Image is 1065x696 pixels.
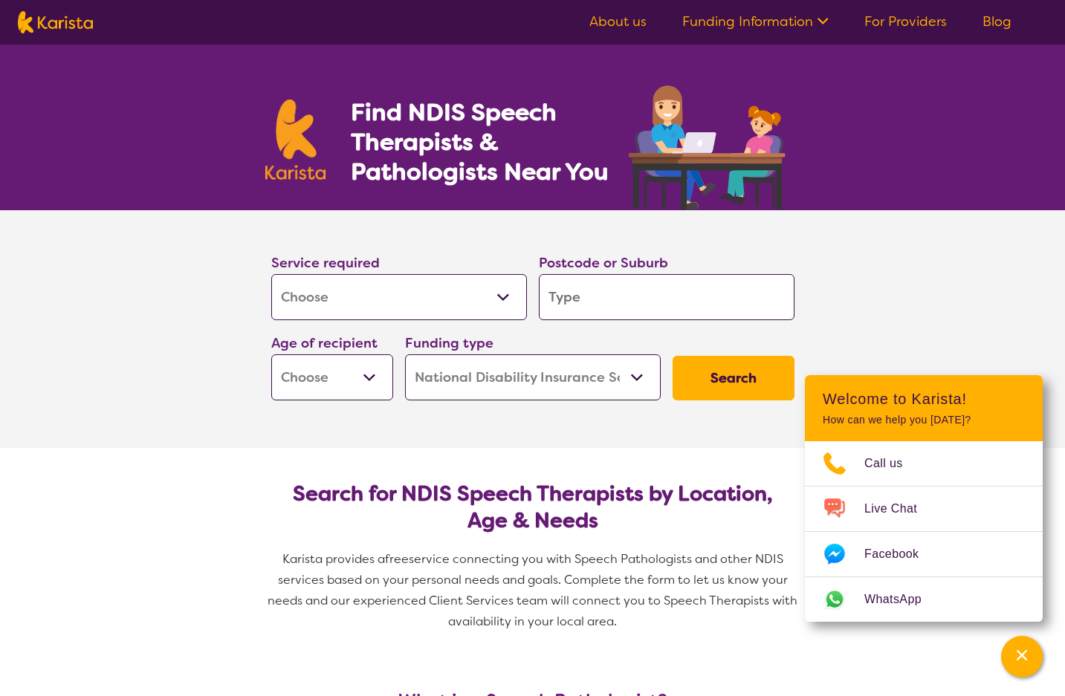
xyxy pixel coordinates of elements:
input: Type [539,274,794,320]
img: speech-therapy [617,80,800,210]
span: Karista provides a [282,551,385,567]
a: Funding Information [682,13,829,30]
ul: Choose channel [805,441,1043,622]
label: Service required [271,254,380,272]
span: WhatsApp [864,588,939,611]
h2: Search for NDIS Speech Therapists by Location, Age & Needs [283,481,783,534]
img: Karista logo [18,11,93,33]
img: Karista logo [265,100,326,180]
span: Live Chat [864,498,935,520]
span: service connecting you with Speech Pathologists and other NDIS services based on your personal ne... [268,551,800,629]
a: About us [589,13,647,30]
span: Facebook [864,543,936,565]
label: Postcode or Suburb [539,254,668,272]
div: Channel Menu [805,375,1043,622]
button: Channel Menu [1001,636,1043,677]
a: Blog [983,13,1011,30]
label: Age of recipient [271,334,378,352]
button: Search [673,356,794,400]
p: How can we help you [DATE]? [823,414,1025,426]
a: Web link opens in a new tab. [805,577,1043,622]
h2: Welcome to Karista! [823,390,1025,408]
a: For Providers [864,13,947,30]
h1: Find NDIS Speech Therapists & Pathologists Near You [351,97,626,186]
span: free [385,551,409,567]
span: Call us [864,452,921,475]
label: Funding type [405,334,493,352]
